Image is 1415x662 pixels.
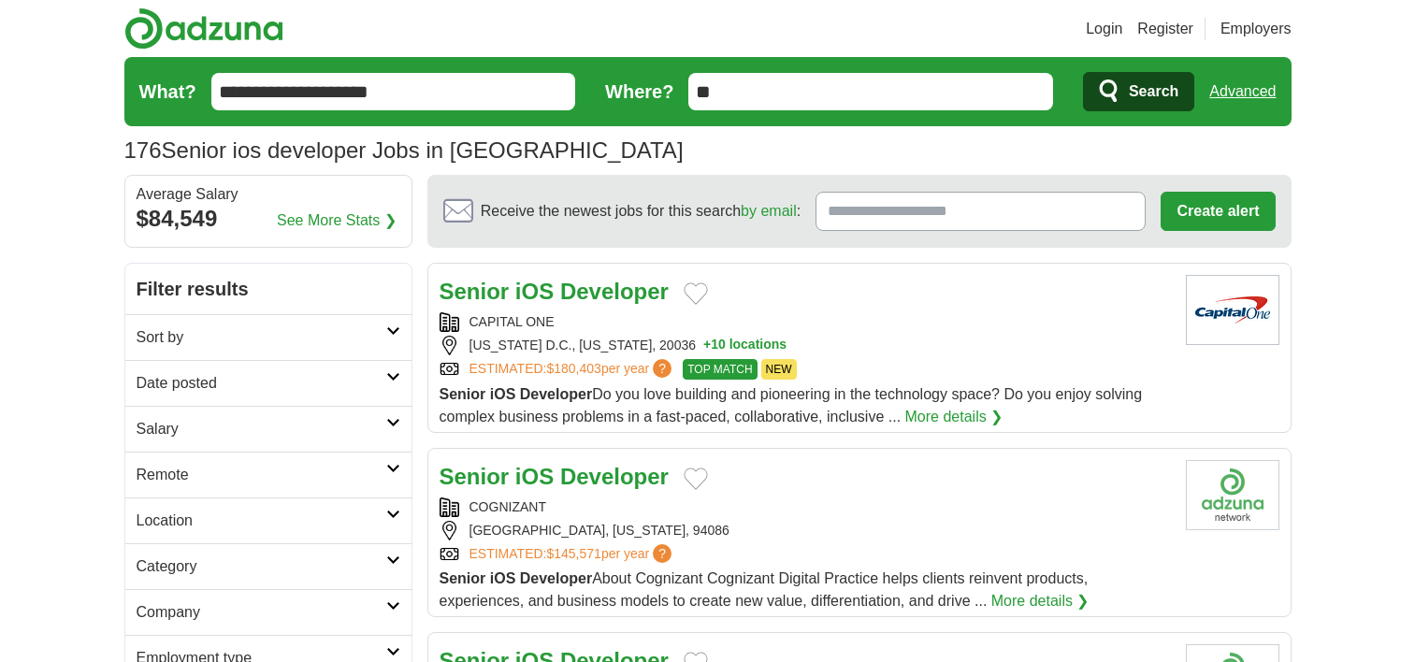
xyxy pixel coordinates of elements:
a: Employers [1220,18,1292,40]
button: Add to favorite jobs [684,468,708,490]
a: Register [1137,18,1193,40]
span: + [703,336,711,355]
strong: iOS [490,386,516,402]
span: Do you love building and pioneering in the technology space? Do you enjoy solving complex busines... [440,386,1143,425]
a: See More Stats ❯ [277,209,397,232]
h2: Company [137,601,386,624]
strong: Developer [520,570,592,586]
span: Search [1129,73,1178,110]
a: by email [741,203,797,219]
h2: Sort by [137,326,386,349]
a: Company [125,589,412,635]
a: COGNIZANT [469,499,546,514]
strong: Senior [440,570,486,586]
strong: Senior [440,279,510,304]
a: Location [125,497,412,543]
strong: Senior [440,464,510,489]
a: Senior iOS Developer [440,464,669,489]
span: $180,403 [546,361,600,376]
h2: Filter results [125,264,412,314]
a: ESTIMATED:$180,403per year? [469,359,676,380]
div: Average Salary [137,187,400,202]
div: [US_STATE] D.C., [US_STATE], 20036 [440,336,1171,355]
a: Login [1086,18,1122,40]
a: Category [125,543,412,589]
label: Where? [605,78,673,106]
button: Add to favorite jobs [684,282,708,305]
span: Receive the newest jobs for this search : [481,200,801,223]
h1: Senior ios developer Jobs in [GEOGRAPHIC_DATA] [124,137,684,163]
span: 176 [124,134,162,167]
a: ESTIMATED:$145,571per year? [469,544,676,564]
button: Create alert [1161,192,1275,231]
span: ? [653,359,671,378]
h2: Salary [137,418,386,440]
h2: Remote [137,464,386,486]
label: What? [139,78,196,106]
strong: iOS [490,570,516,586]
strong: Developer [560,279,669,304]
strong: Developer [520,386,592,402]
span: $145,571 [546,546,600,561]
a: Sort by [125,314,412,360]
strong: Developer [560,464,669,489]
a: Advanced [1209,73,1276,110]
button: +10 locations [703,336,787,355]
a: More details ❯ [905,406,1003,428]
strong: iOS [515,279,554,304]
img: Adzuna logo [124,7,283,50]
div: $84,549 [137,202,400,236]
div: [GEOGRAPHIC_DATA], [US_STATE], 94086 [440,521,1171,540]
img: Capital One logo [1186,275,1279,345]
span: About Cognizant Cognizant Digital Practice helps clients reinvent products, experiences, and busi... [440,570,1089,609]
button: Search [1083,72,1194,111]
h2: Location [137,510,386,532]
h2: Category [137,555,386,578]
span: NEW [761,359,797,380]
strong: iOS [515,464,554,489]
a: Senior iOS Developer [440,279,669,304]
a: Date posted [125,360,412,406]
span: ? [653,544,671,563]
a: CAPITAL ONE [469,314,555,329]
h2: Date posted [137,372,386,395]
img: Cognizant logo [1186,460,1279,530]
a: Salary [125,406,412,452]
strong: Senior [440,386,486,402]
a: More details ❯ [991,590,1090,612]
span: TOP MATCH [683,359,757,380]
a: Remote [125,452,412,497]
